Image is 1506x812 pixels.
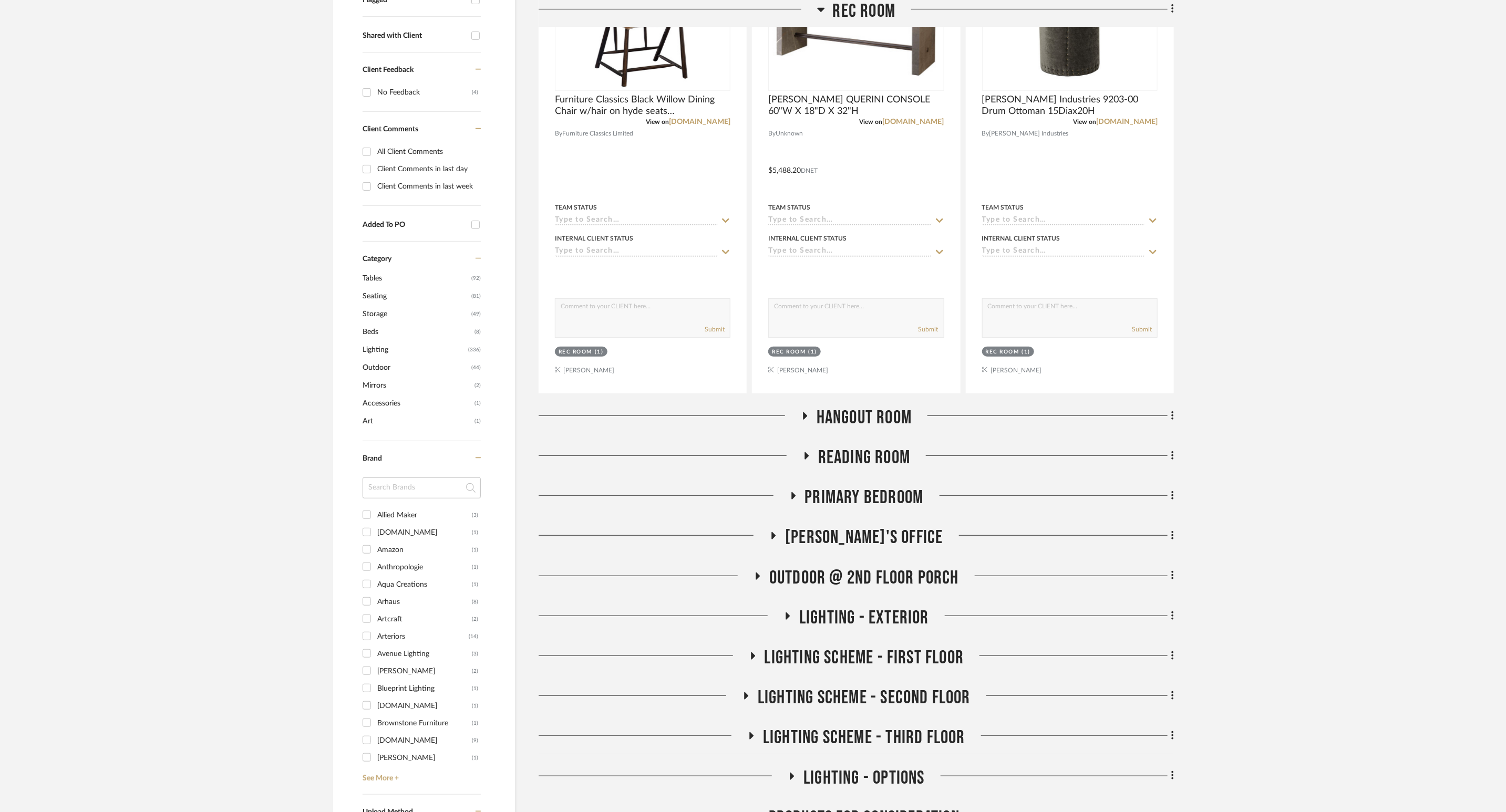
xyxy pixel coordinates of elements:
div: Client Comments in last week [377,178,478,195]
span: Hangout Room [817,407,912,429]
div: Added To PO [363,221,466,230]
div: (3) [472,646,478,662]
span: Beds [363,323,472,341]
span: View on [646,119,669,125]
input: Type to Search… [768,247,931,257]
span: [PERSON_NAME] Industries [989,129,1069,139]
div: (1) [472,559,478,576]
span: LIGHTING - EXTERIOR [799,607,929,629]
span: Accessories [363,394,472,412]
span: Category [363,255,391,264]
span: (2) [475,377,481,394]
span: Brand [363,455,382,462]
input: Type to Search… [555,216,718,226]
span: (49) [471,306,481,322]
span: [PERSON_NAME]'s Office [785,526,943,549]
div: [PERSON_NAME] [377,663,472,680]
div: (1) [472,524,478,541]
div: (1) [472,576,478,593]
span: View on [860,119,883,125]
span: Tables [363,269,469,287]
div: (1) [1022,348,1031,356]
div: Brownstone Furniture [377,715,472,732]
div: Internal Client Status [982,234,1060,243]
button: Submit [919,325,938,334]
span: Seating [363,287,469,305]
div: Team Status [555,203,597,212]
span: (8) [475,324,481,340]
span: (44) [471,359,481,376]
div: [DOMAIN_NAME] [377,524,472,541]
a: [DOMAIN_NAME] [1096,118,1158,126]
span: (336) [468,341,481,358]
div: Artcraft [377,611,472,628]
span: Reading Room [818,446,910,469]
span: Unknown [776,129,803,139]
div: Rec Room [772,348,806,356]
div: Arteriors [377,628,469,645]
a: See More + [360,766,481,783]
div: All Client Comments [377,143,478,160]
div: Internal Client Status [555,234,633,243]
span: LIGHTING - OPTIONS [803,767,925,789]
input: Type to Search… [555,247,718,257]
span: Storage [363,305,469,323]
span: [PERSON_NAME] Industries 9203-00 Drum Ottoman 15Diax20H [982,94,1158,117]
div: [DOMAIN_NAME] [377,698,472,714]
div: (1) [472,542,478,558]
div: (1) [595,348,604,356]
div: (1) [472,749,478,766]
span: [PERSON_NAME] QUERINI CONSOLE 60"W X 18"D X 32"H [768,94,944,117]
span: LIGHTING SCHEME - SECOND FLOOR [758,686,971,709]
div: (1) [472,680,478,697]
span: By [768,129,776,139]
span: (92) [471,270,481,287]
div: Blueprint Lighting [377,680,472,697]
span: Outdoor [363,359,469,377]
span: Lighting [363,341,466,359]
span: OUTDOOR @ 2ND FLOOR PORCH [769,567,959,589]
div: Shared with Client [363,32,466,40]
div: (3) [472,507,478,524]
div: (1) [472,715,478,732]
a: [DOMAIN_NAME] [883,118,944,126]
div: Team Status [982,203,1024,212]
a: [DOMAIN_NAME] [669,118,730,126]
span: By [555,129,562,139]
span: View on [1073,119,1096,125]
span: Furniture Classics Limited [562,129,633,139]
div: Allied Maker [377,507,472,524]
div: (14) [469,628,478,645]
span: Furniture Classics Black Willow Dining Chair w/hair on hyde seats 24.75c23.5Dx32H #51900 [555,94,730,117]
span: (81) [471,288,481,305]
div: No Feedback [377,84,472,101]
div: [PERSON_NAME] [377,749,472,766]
input: Type to Search… [768,216,931,226]
div: Amazon [377,542,472,558]
button: Submit [705,325,725,334]
div: Arhaus [377,594,472,610]
input: Type to Search… [982,216,1145,226]
button: Submit [1132,325,1152,334]
span: (1) [475,413,481,430]
div: (4) [472,84,478,101]
div: Internal Client Status [768,234,847,243]
span: Primary Bedroom [805,486,924,509]
input: Search Brands [363,477,481,498]
div: [DOMAIN_NAME] [377,732,472,749]
span: LIGHTING SCHEME - FIRST FLOOR [765,647,964,669]
div: Client Comments in last day [377,161,478,178]
span: LIGHTING SCHEME - THIRD FLOOR [763,726,965,749]
div: Team Status [768,203,810,212]
div: (2) [472,611,478,628]
div: Anthropologie [377,559,472,576]
span: (1) [475,395,481,412]
div: (1) [472,698,478,714]
div: Rec Room [986,348,1019,356]
div: Rec Room [559,348,592,356]
input: Type to Search… [982,247,1145,257]
span: Client Comments [363,126,418,133]
div: Aqua Creations [377,576,472,593]
span: Art [363,412,472,430]
span: Client Feedback [363,66,414,74]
